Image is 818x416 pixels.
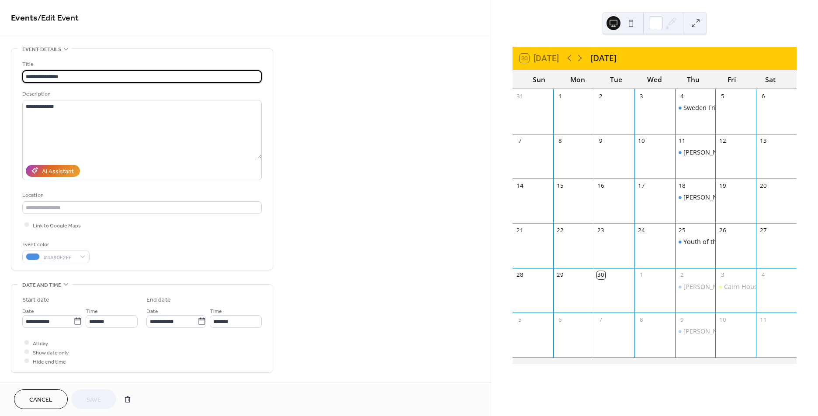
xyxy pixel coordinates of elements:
[43,253,76,262] span: #4A90E2FF
[719,227,727,234] div: 26
[719,182,727,189] div: 19
[638,316,645,323] div: 8
[22,60,260,69] div: Title
[22,281,61,290] span: Date and time
[558,70,596,89] div: Mon
[597,92,605,100] div: 2
[719,271,727,279] div: 3
[516,92,523,100] div: 31
[759,137,767,145] div: 13
[759,227,767,234] div: 27
[724,282,777,291] div: Cairn House Meal
[33,348,69,357] span: Show date only
[678,92,686,100] div: 4
[22,240,88,249] div: Event color
[556,316,564,323] div: 6
[597,227,605,234] div: 23
[556,227,564,234] div: 22
[678,137,686,145] div: 11
[516,227,523,234] div: 21
[597,70,635,89] div: Tue
[719,92,727,100] div: 5
[520,70,558,89] div: Sun
[638,227,645,234] div: 24
[22,191,260,200] div: Location
[635,70,674,89] div: Wed
[675,193,716,202] div: Michael Kloss-District Governor
[556,137,564,145] div: 8
[597,137,605,145] div: 9
[26,165,80,177] button: AI Assistant
[678,182,686,189] div: 18
[146,306,158,316] span: Date
[38,10,79,27] span: / Edit Event
[22,89,260,99] div: Description
[719,137,727,145] div: 12
[590,52,617,65] div: [DATE]
[597,316,605,323] div: 7
[683,237,800,246] div: Youth of the Month and Board Meeting
[42,167,74,176] div: AI Assistant
[759,182,767,189] div: 20
[597,182,605,189] div: 16
[146,296,171,305] div: End date
[675,237,716,246] div: Youth of the Month and Board Meeting
[556,182,564,189] div: 15
[11,10,38,27] a: Events
[683,148,733,157] div: [PERSON_NAME]
[29,395,52,405] span: Cancel
[33,357,66,366] span: Hide end time
[516,182,523,189] div: 14
[86,306,98,316] span: Time
[14,389,68,409] button: Cancel
[22,45,61,54] span: Event details
[638,271,645,279] div: 1
[678,227,686,234] div: 25
[674,70,712,89] div: Thu
[638,182,645,189] div: 17
[22,296,49,305] div: Start date
[638,92,645,100] div: 3
[759,316,767,323] div: 11
[751,70,790,89] div: Sat
[759,92,767,100] div: 6
[675,103,716,112] div: Sweden Friendship Exchange/New Member Induction
[683,193,786,202] div: [PERSON_NAME]-District Governor
[638,137,645,145] div: 10
[556,92,564,100] div: 1
[516,271,523,279] div: 28
[516,137,523,145] div: 7
[712,70,751,89] div: Fri
[675,148,716,157] div: Joe Zydowsky
[210,306,222,316] span: Time
[715,282,756,291] div: Cairn House Meal
[719,316,727,323] div: 10
[678,271,686,279] div: 2
[516,316,523,323] div: 5
[759,271,767,279] div: 4
[33,339,48,348] span: All day
[678,316,686,323] div: 9
[597,271,605,279] div: 30
[675,327,716,336] div: Camden Hargrove
[33,221,81,230] span: Link to Google Maps
[683,327,733,336] div: [PERSON_NAME]
[675,282,716,291] div: Erin Sullivan-UW Stout Athletic Director
[556,271,564,279] div: 29
[22,306,34,316] span: Date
